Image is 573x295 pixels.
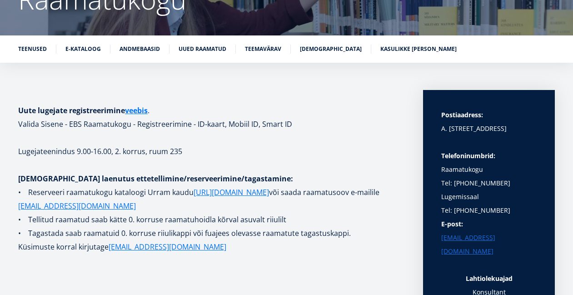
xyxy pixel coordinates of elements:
a: Uued raamatud [179,45,226,54]
a: Andmebaasid [120,45,160,54]
strong: [DEMOGRAPHIC_DATA] laenutus ettetellimine/reserveerimine/tagastamine: [18,174,293,184]
p: • Reserveeri raamatukogu kataloogi Urram kaudu või saada raamatusoov e-mailile [18,185,405,213]
p: A. [STREET_ADDRESS] [441,122,537,135]
strong: Lahtiolekuajad [466,274,513,283]
a: veebis [125,104,148,117]
p: Raamatukogu [441,149,537,176]
p: • Tellitud raamatud saab kätte 0. korruse raamatuhoidla kõrval asuvalt riiulilt [18,213,405,226]
a: Teemavärav [245,45,281,54]
strong: Uute lugejate registreerimine [18,105,148,115]
a: [EMAIL_ADDRESS][DOMAIN_NAME] [441,231,537,258]
p: Tel: [PHONE_NUMBER] Lugemissaal [441,176,537,204]
h1: . Valida Sisene - EBS Raamatukogu - Registreerimine - ID-kaart, Mobiil ID, Smart ID [18,104,405,131]
p: Tel: [PHONE_NUMBER] [441,204,537,217]
a: [DEMOGRAPHIC_DATA] [300,45,362,54]
a: [EMAIL_ADDRESS][DOMAIN_NAME] [109,240,226,254]
strong: Postiaadress: [441,110,483,119]
p: • Tagastada saab raamatuid 0. korruse riiulikappi või fuajees olevasse raamatute tagastuskappi. [18,226,405,240]
a: [URL][DOMAIN_NAME] [194,185,269,199]
a: Kasulikke [PERSON_NAME] [380,45,457,54]
a: [EMAIL_ADDRESS][DOMAIN_NAME] [18,199,136,213]
a: E-kataloog [65,45,101,54]
strong: E-post: [441,220,463,228]
p: Küsimuste korral kirjutage [18,240,405,254]
a: Teenused [18,45,47,54]
p: Lugejateenindus 9.00-16.00, 2. korrus, ruum 235 [18,145,405,158]
strong: Telefoninumbrid: [441,151,495,160]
